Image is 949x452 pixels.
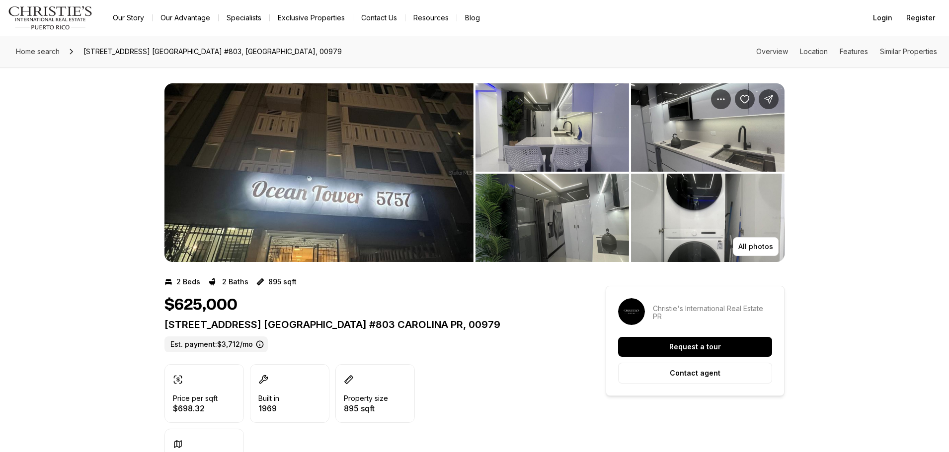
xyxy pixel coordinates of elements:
[873,14,892,22] span: Login
[105,11,152,25] a: Our Story
[475,174,629,262] button: View image gallery
[176,278,200,286] p: 2 Beds
[618,337,772,357] button: Request a tour
[653,305,772,321] p: Christie's International Real Estate PR
[258,394,279,402] p: Built in
[733,237,779,256] button: All photos
[631,83,785,172] button: View image gallery
[457,11,488,25] a: Blog
[164,83,474,262] li: 1 of 7
[840,47,868,56] a: Skip to: Features
[759,89,779,109] button: Share Property: 5757 AVE. ISLA VERDE #803
[867,8,898,28] button: Login
[219,11,269,25] a: Specialists
[631,174,785,262] button: View image gallery
[800,47,828,56] a: Skip to: Location
[756,47,788,56] a: Skip to: Overview
[164,83,474,262] button: View image gallery
[79,44,346,60] span: [STREET_ADDRESS] [GEOGRAPHIC_DATA] #803, [GEOGRAPHIC_DATA], 00979
[268,278,297,286] p: 895 sqft
[164,296,237,315] h1: $625,000
[164,319,570,330] p: [STREET_ADDRESS] [GEOGRAPHIC_DATA] #803 CAROLINA PR, 00979
[618,363,772,384] button: Contact agent
[738,243,773,251] p: All photos
[475,83,629,172] button: View image gallery
[900,8,941,28] button: Register
[173,404,218,412] p: $698.32
[222,278,248,286] p: 2 Baths
[12,44,64,60] a: Home search
[258,404,279,412] p: 1969
[670,369,720,377] p: Contact agent
[164,336,268,352] label: Est. payment: $3,712/mo
[906,14,935,22] span: Register
[735,89,755,109] button: Save Property: 5757 AVE. ISLA VERDE #803
[270,11,353,25] a: Exclusive Properties
[405,11,457,25] a: Resources
[475,83,785,262] li: 2 of 7
[8,6,93,30] img: logo
[16,47,60,56] span: Home search
[164,83,785,262] div: Listing Photos
[153,11,218,25] a: Our Advantage
[669,343,721,351] p: Request a tour
[173,394,218,402] p: Price per sqft
[344,404,388,412] p: 895 sqft
[353,11,405,25] button: Contact Us
[344,394,388,402] p: Property size
[880,47,937,56] a: Skip to: Similar Properties
[756,48,937,56] nav: Page section menu
[711,89,731,109] button: Property options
